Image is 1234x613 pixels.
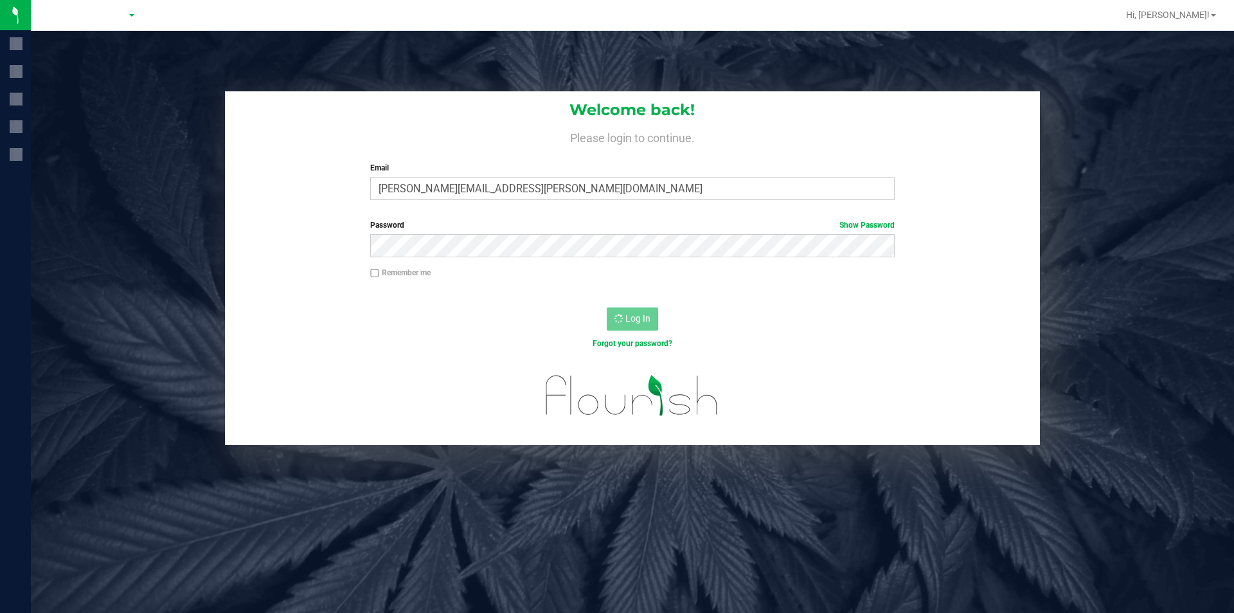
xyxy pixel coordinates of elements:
[530,363,734,428] img: flourish_logo.svg
[607,307,658,331] button: Log In
[225,102,1040,118] h1: Welcome back!
[370,221,404,230] span: Password
[1126,10,1210,20] span: Hi, [PERSON_NAME]!
[370,162,894,174] label: Email
[370,269,379,278] input: Remember me
[625,313,650,324] span: Log In
[839,221,895,230] a: Show Password
[370,267,431,279] label: Remember me
[225,129,1040,144] h4: Please login to continue.
[593,339,672,348] a: Forgot your password?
